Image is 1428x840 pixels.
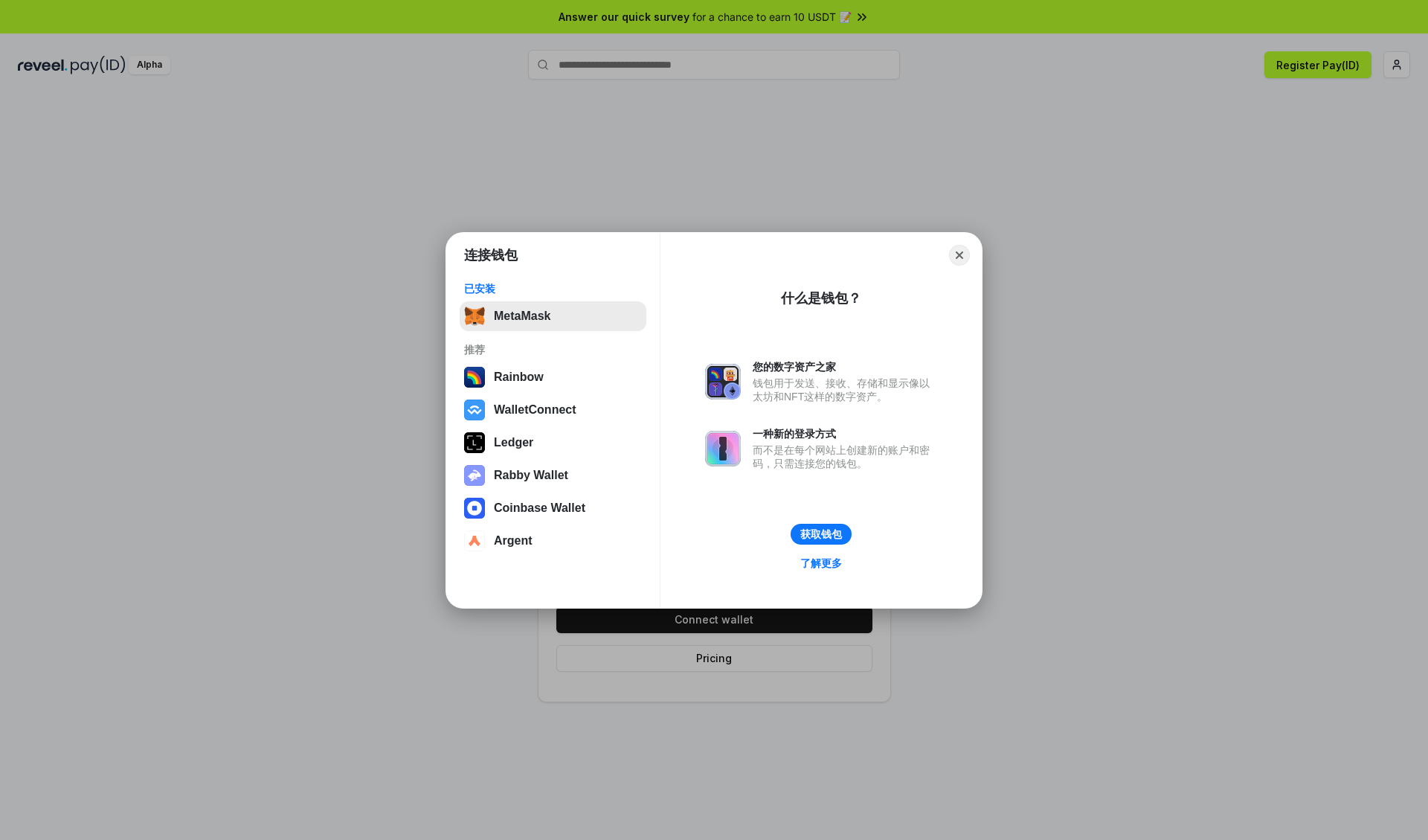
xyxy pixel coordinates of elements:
[460,395,646,425] button: WalletConnect
[464,306,485,327] img: svg+xml,%3Csvg%20fill%3D%22none%22%20height%3D%2233%22%20viewBox%3D%220%200%2035%2033%22%20width%...
[464,282,642,295] div: 已安装
[464,400,485,420] img: svg+xml,%3Csvg%20width%3D%2228%22%20height%3D%2228%22%20viewBox%3D%220%200%2028%2028%22%20fill%3D...
[753,376,937,403] div: 钱包用于发送、接收、存储和显示像以太坊和NFT这样的数字资产。
[494,436,533,449] div: Ledger
[781,289,861,307] div: 什么是钱包？
[494,403,576,417] div: WalletConnect
[460,362,646,392] button: Rainbow
[460,301,646,331] button: MetaMask
[494,310,550,323] div: MetaMask
[494,534,533,548] div: Argent
[949,245,970,266] button: Close
[705,431,741,467] img: svg+xml,%3Csvg%20xmlns%3D%22http%3A%2F%2Fwww.w3.org%2F2000%2Fsvg%22%20fill%3D%22none%22%20viewBox...
[791,554,851,573] a: 了解更多
[494,501,585,515] div: Coinbase Wallet
[464,530,485,551] img: svg+xml,%3Csvg%20width%3D%2228%22%20height%3D%2228%22%20viewBox%3D%220%200%2028%2028%22%20fill%3D...
[705,364,741,400] img: svg+xml,%3Csvg%20xmlns%3D%22http%3A%2F%2Fwww.w3.org%2F2000%2Fsvg%22%20fill%3D%22none%22%20viewBox...
[800,557,842,570] div: 了解更多
[460,526,646,556] button: Argent
[753,443,937,470] div: 而不是在每个网站上创建新的账户和密码，只需连接您的钱包。
[753,360,937,373] div: 您的数字资产之家
[464,246,518,264] h1: 连接钱包
[464,343,642,356] div: 推荐
[800,528,842,541] div: 获取钱包
[464,367,485,388] img: svg+xml,%3Csvg%20width%3D%22120%22%20height%3D%22120%22%20viewBox%3D%220%200%20120%20120%22%20fil...
[460,428,646,458] button: Ledger
[464,498,485,519] img: svg+xml,%3Csvg%20width%3D%2228%22%20height%3D%2228%22%20viewBox%3D%220%200%2028%2028%22%20fill%3D...
[464,432,485,453] img: svg+xml,%3Csvg%20xmlns%3D%22http%3A%2F%2Fwww.w3.org%2F2000%2Fsvg%22%20width%3D%2228%22%20height%3...
[791,524,852,545] button: 获取钱包
[494,469,568,482] div: Rabby Wallet
[494,371,544,384] div: Rainbow
[460,461,646,490] button: Rabby Wallet
[753,427,937,440] div: 一种新的登录方式
[460,493,646,523] button: Coinbase Wallet
[464,465,485,486] img: svg+xml,%3Csvg%20xmlns%3D%22http%3A%2F%2Fwww.w3.org%2F2000%2Fsvg%22%20fill%3D%22none%22%20viewBox...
